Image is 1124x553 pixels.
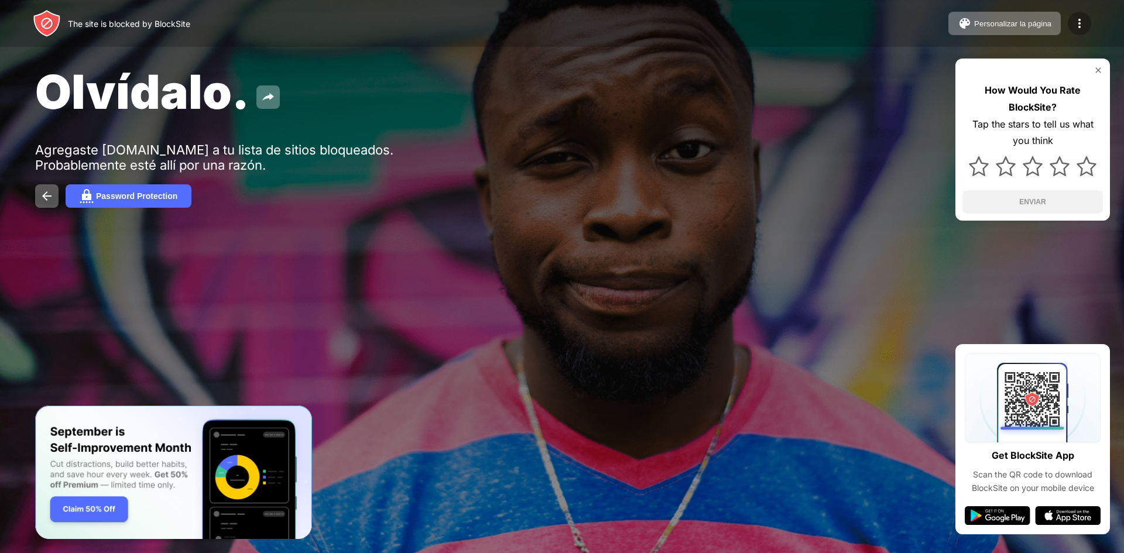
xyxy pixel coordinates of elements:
[962,116,1103,150] div: Tap the stars to tell us what you think
[261,90,275,104] img: share.svg
[66,184,191,208] button: Password Protection
[35,406,312,540] iframe: Banner
[35,63,249,120] span: Olvídalo.
[965,468,1101,494] div: Scan the QR code to download BlockSite on your mobile device
[969,156,989,176] img: star.svg
[80,189,94,203] img: password.svg
[35,142,397,173] div: Agregaste [DOMAIN_NAME] a tu lista de sitios bloqueados. Probablemente esté allí por una razón.
[96,191,177,201] div: Password Protection
[68,19,190,29] div: The site is blocked by BlockSite
[974,19,1051,28] div: Personalizar la página
[1035,506,1101,525] img: app-store.svg
[992,447,1074,464] div: Get BlockSite App
[965,353,1101,442] img: qrcode.svg
[1094,66,1103,75] img: rate-us-close.svg
[33,9,61,37] img: header-logo.svg
[996,156,1016,176] img: star.svg
[1050,156,1070,176] img: star.svg
[958,16,972,30] img: pallet.svg
[962,82,1103,116] div: How Would You Rate BlockSite?
[965,506,1030,525] img: google-play.svg
[962,190,1103,214] button: ENVIAR
[40,189,54,203] img: back.svg
[1072,16,1087,30] img: menu-icon.svg
[948,12,1061,35] button: Personalizar la página
[1023,156,1043,176] img: star.svg
[1077,156,1096,176] img: star.svg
